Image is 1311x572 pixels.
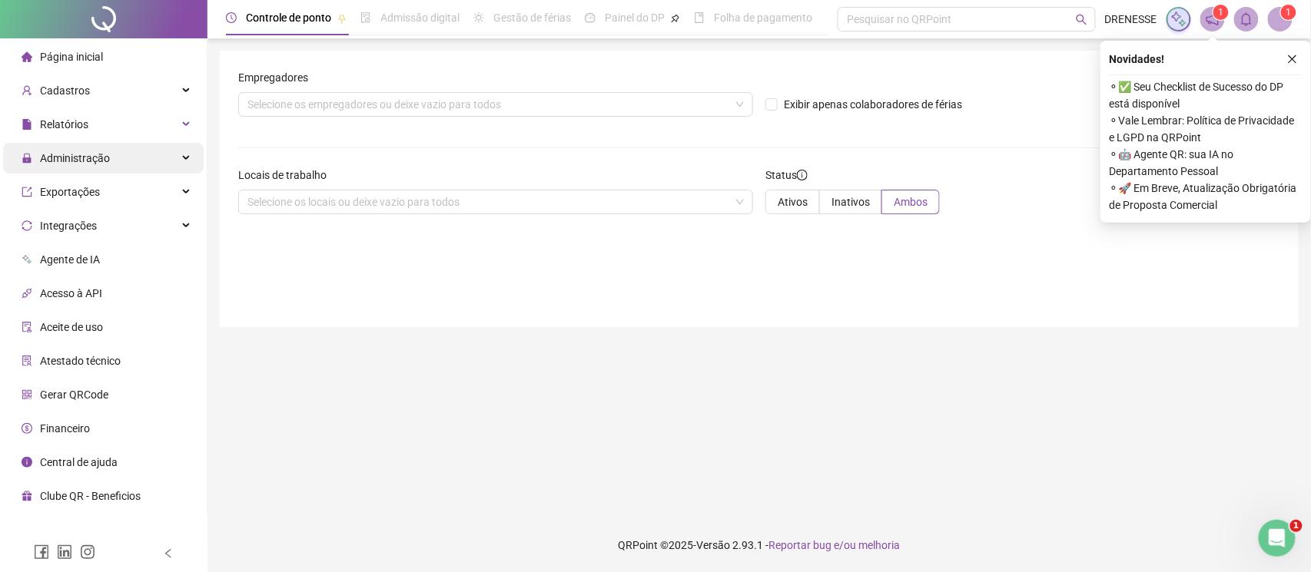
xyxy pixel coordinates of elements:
[1213,5,1229,20] sup: 1
[714,12,812,24] span: Folha de pagamento
[57,544,72,560] span: linkedin
[473,12,484,23] span: sun
[80,544,95,560] span: instagram
[22,119,32,130] span: file
[769,539,901,551] span: Reportar bug e/ou melhoria
[778,96,968,113] span: Exibir apenas colaboradores de férias
[1076,14,1087,25] span: search
[22,389,32,400] span: qrcode
[22,51,32,62] span: home
[1219,7,1224,18] span: 1
[207,518,1311,572] footer: QRPoint © 2025 - 2.93.1 -
[765,167,808,184] span: Status
[697,539,731,551] span: Versão
[40,152,110,164] span: Administração
[22,220,32,231] span: sync
[22,491,32,501] span: gift
[40,321,103,333] span: Aceite de uso
[1290,520,1303,532] span: 1
[40,287,102,299] span: Acesso à API
[1206,12,1220,26] span: notification
[380,12,460,24] span: Admissão digital
[40,422,90,435] span: Financeiro
[22,187,32,197] span: export
[894,196,928,208] span: Ambos
[163,548,174,559] span: left
[1110,78,1302,112] span: ⚬ ✅ Seu Checklist de Sucesso do DP está disponível
[585,12,596,23] span: dashboard
[22,457,32,468] span: info-circle
[778,196,808,208] span: Ativos
[1105,11,1157,28] span: DRENESSE
[831,196,870,208] span: Inativos
[40,118,88,131] span: Relatórios
[40,186,100,198] span: Exportações
[337,14,347,23] span: pushpin
[1286,7,1292,18] span: 1
[22,288,32,299] span: api
[40,388,108,401] span: Gerar QRCode
[671,14,680,23] span: pushpin
[40,490,141,502] span: Clube QR - Beneficios
[605,12,665,24] span: Painel do DP
[40,355,121,367] span: Atestado técnico
[40,220,97,232] span: Integrações
[1287,54,1298,64] span: close
[34,544,49,560] span: facebook
[1281,5,1296,20] sup: Atualize o seu contato no menu Meus Dados
[22,322,32,332] span: audit
[22,85,32,96] span: user-add
[40,456,118,468] span: Central de ajuda
[1110,112,1302,146] span: ⚬ Vale Lembrar: Política de Privacidade e LGPD na QRPoint
[238,69,318,86] label: Empregadores
[40,253,100,266] span: Agente de IA
[40,51,103,63] span: Página inicial
[40,84,90,97] span: Cadastros
[797,170,808,180] span: info-circle
[1110,51,1165,68] span: Novidades !
[22,423,32,434] span: dollar
[246,12,331,24] span: Controle de ponto
[1170,11,1187,28] img: sparkle-icon.fc2bf0ac1784a2077858766a79e2daf3.svg
[1110,180,1302,213] span: ⚬ 🚀 Em Breve, Atualização Obrigatória de Proposta Comercial
[493,12,571,24] span: Gestão de férias
[1259,520,1296,557] iframe: Intercom live chat
[22,355,32,366] span: solution
[238,167,337,184] label: Locais de trabalho
[694,12,705,23] span: book
[1110,146,1302,180] span: ⚬ 🤖 Agente QR: sua IA no Departamento Pessoal
[226,12,237,23] span: clock-circle
[360,12,371,23] span: file-done
[22,153,32,164] span: lock
[1240,12,1253,26] span: bell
